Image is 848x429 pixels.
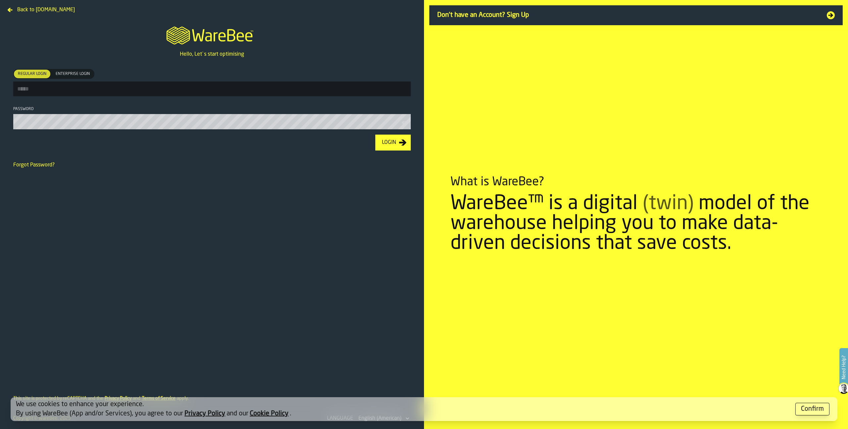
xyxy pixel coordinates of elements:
[53,71,92,77] span: Enterprise Login
[250,410,289,417] a: Cookie Policy
[16,400,790,418] div: We use cookies to enhance your experience. By using WareBee (App and/or Services), you agree to o...
[450,194,821,254] div: WareBee™ is a digital model of the warehouse helping you to make data-driven decisions that save ...
[13,82,411,96] input: button-toolbar-[object Object]
[429,5,843,25] a: Don't have an Account? Sign Up
[795,403,829,415] button: button-
[801,404,824,414] div: Confirm
[14,70,50,78] div: thumb
[13,114,411,129] input: button-toolbar-Password
[11,397,837,421] div: alert-[object Object]
[52,70,94,78] div: thumb
[17,6,75,14] span: Back to [DOMAIN_NAME]
[13,69,51,79] label: button-switch-multi-Regular Login
[15,71,49,77] span: Regular Login
[379,139,399,147] div: Login
[185,410,225,417] a: Privacy Policy
[840,349,847,386] label: Need Help?
[375,135,411,151] button: button-Login
[51,69,94,79] label: button-switch-multi-Enterprise Login
[437,11,819,20] span: Don't have an Account? Sign Up
[160,19,263,50] a: logo-header
[5,5,78,11] a: Back to [DOMAIN_NAME]
[401,119,409,126] button: button-toolbar-Password
[13,107,411,129] label: button-toolbar-Password
[13,107,411,111] div: Password
[643,194,694,214] span: (twin)
[13,162,55,168] a: Forgot Password?
[13,69,411,96] label: button-toolbar-[object Object]
[450,175,544,189] div: What is WareBee?
[180,50,244,58] p: Hello, Let`s start optimising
